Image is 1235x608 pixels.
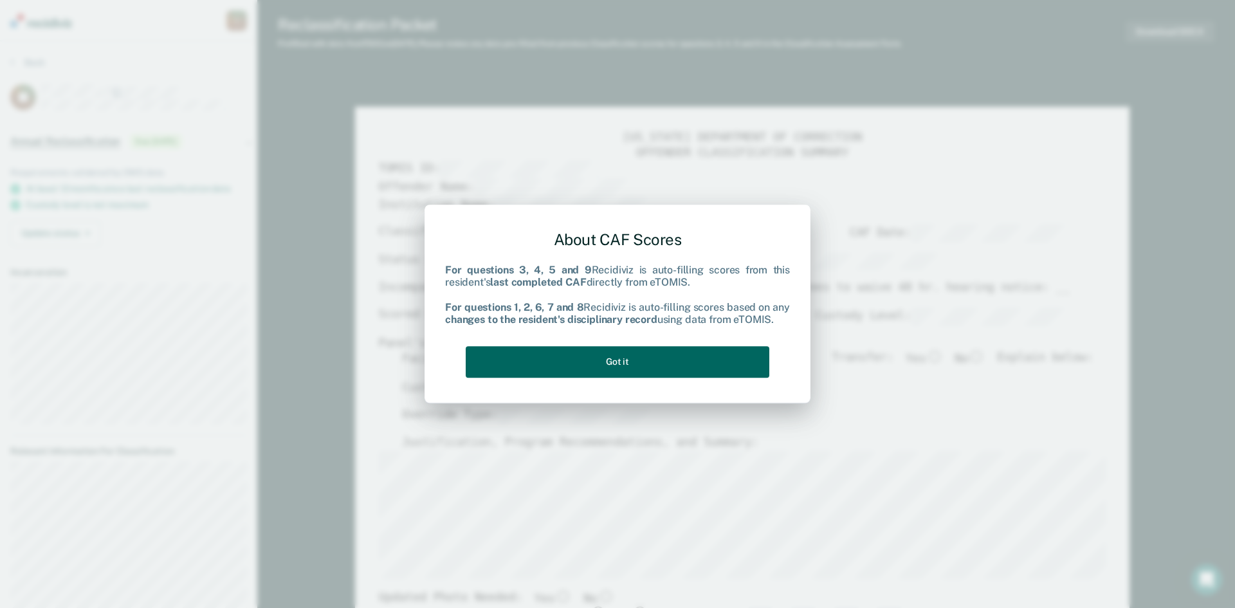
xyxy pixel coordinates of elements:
[466,346,769,378] button: Got it
[445,301,583,313] b: For questions 1, 2, 6, 7 and 8
[445,313,657,326] b: changes to the resident's disciplinary record
[445,264,790,326] div: Recidiviz is auto-filling scores from this resident's directly from eTOMIS. Recidiviz is auto-fil...
[445,264,592,277] b: For questions 3, 4, 5 and 9
[490,277,586,289] b: last completed CAF
[445,220,790,259] div: About CAF Scores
